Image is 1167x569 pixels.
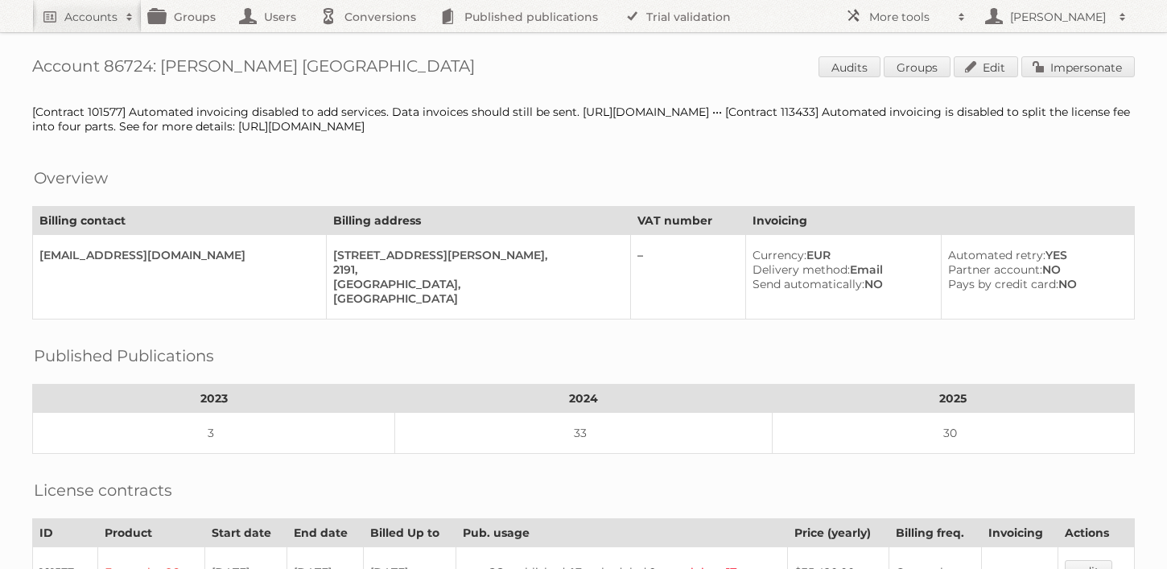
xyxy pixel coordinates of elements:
div: NO [948,262,1121,277]
th: Start date [204,519,287,547]
span: Partner account: [948,262,1042,277]
a: Edit [954,56,1018,77]
th: VAT number [630,207,745,235]
span: Currency: [753,248,806,262]
th: Billed Up to [363,519,456,547]
a: Impersonate [1021,56,1135,77]
a: Audits [819,56,880,77]
span: Send automatically: [753,277,864,291]
td: 3 [33,413,395,454]
div: NO [948,277,1121,291]
td: 33 [395,413,772,454]
th: 2024 [395,385,772,413]
h2: Overview [34,166,108,190]
div: [Contract 101577] Automated invoicing disabled to add services. Data invoices should still be sen... [32,105,1135,134]
td: 30 [772,413,1134,454]
span: Pays by credit card: [948,277,1058,291]
span: Delivery method: [753,262,850,277]
div: [STREET_ADDRESS][PERSON_NAME], [333,248,617,262]
h2: [PERSON_NAME] [1006,9,1111,25]
h2: License contracts [34,478,172,502]
th: Product [97,519,204,547]
div: NO [753,277,928,291]
th: Billing freq. [889,519,982,547]
th: Price (yearly) [788,519,889,547]
th: Pub. usage [456,519,788,547]
th: 2023 [33,385,395,413]
a: Groups [884,56,951,77]
th: ID [33,519,98,547]
th: Billing contact [33,207,327,235]
th: Billing address [326,207,630,235]
div: [GEOGRAPHIC_DATA] [333,291,617,306]
h2: More tools [869,9,950,25]
div: [GEOGRAPHIC_DATA], [333,277,617,291]
td: – [630,235,745,320]
th: 2025 [772,385,1134,413]
th: End date [287,519,363,547]
h1: Account 86724: [PERSON_NAME] [GEOGRAPHIC_DATA] [32,56,1135,80]
th: Invoicing [981,519,1058,547]
div: YES [948,248,1121,262]
h2: Accounts [64,9,118,25]
th: Invoicing [745,207,1134,235]
span: Automated retry: [948,248,1045,262]
div: 2191, [333,262,617,277]
h2: Published Publications [34,344,214,368]
div: EUR [753,248,928,262]
th: Actions [1058,519,1135,547]
div: [EMAIL_ADDRESS][DOMAIN_NAME] [39,248,313,262]
div: Email [753,262,928,277]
